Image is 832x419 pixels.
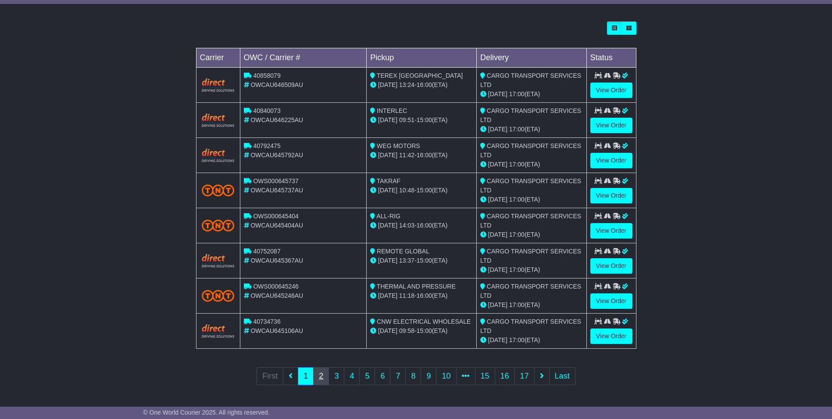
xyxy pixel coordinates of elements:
[202,290,235,302] img: TNT_Domestic.png
[313,367,329,385] a: 2
[480,160,583,169] div: (ETA)
[509,90,525,98] span: 17:00
[495,367,515,385] a: 16
[202,113,235,126] img: Direct.png
[250,222,303,229] span: OWCAU645404AU
[390,367,406,385] a: 7
[514,367,535,385] a: 17
[253,213,299,220] span: OWS000645404
[202,148,235,162] img: Direct.png
[590,153,632,168] a: View Order
[480,142,581,159] span: CARGO TRANSPORT SERVICES LTD
[377,142,420,149] span: WEG MOTORS
[509,266,525,273] span: 17:00
[399,222,414,229] span: 14:03
[378,222,397,229] span: [DATE]
[378,257,397,264] span: [DATE]
[202,78,235,91] img: Direct.png
[509,126,525,133] span: 17:00
[329,367,344,385] a: 3
[590,329,632,344] a: View Order
[377,248,429,255] span: REMOTE GLOBAL
[590,188,632,203] a: View Order
[590,293,632,309] a: View Order
[417,292,432,299] span: 16:00
[202,220,235,231] img: TNT_Domestic.png
[250,187,303,194] span: OWCAU645737AU
[417,257,432,264] span: 15:00
[250,81,303,88] span: OWCAU646509AU
[399,187,414,194] span: 10:48
[590,118,632,133] a: View Order
[405,367,421,385] a: 8
[253,72,280,79] span: 40858079
[480,265,583,275] div: (ETA)
[436,367,456,385] a: 10
[378,327,397,334] span: [DATE]
[202,184,235,196] img: TNT_Domestic.png
[399,81,414,88] span: 13:24
[480,107,581,123] span: CARGO TRANSPORT SERVICES LTD
[480,177,581,194] span: CARGO TRANSPORT SERVICES LTD
[417,116,432,123] span: 15:00
[298,367,314,385] a: 1
[549,367,575,385] a: Last
[399,116,414,123] span: 09:51
[399,257,414,264] span: 13:37
[417,152,432,159] span: 16:00
[480,90,583,99] div: (ETA)
[586,48,636,68] td: Status
[590,223,632,238] a: View Order
[480,213,581,229] span: CARGO TRANSPORT SERVICES LTD
[480,336,583,345] div: (ETA)
[399,327,414,334] span: 09:58
[250,116,303,123] span: OWCAU646225AU
[421,367,436,385] a: 9
[344,367,360,385] a: 4
[480,230,583,239] div: (ETA)
[378,187,397,194] span: [DATE]
[378,152,397,159] span: [DATE]
[378,292,397,299] span: [DATE]
[377,72,463,79] span: TEREX [GEOGRAPHIC_DATA]
[488,336,507,343] span: [DATE]
[480,248,581,264] span: CARGO TRANSPORT SERVICES LTD
[370,116,473,125] div: - (ETA)
[399,152,414,159] span: 11:42
[509,301,525,308] span: 17:00
[590,83,632,98] a: View Order
[250,152,303,159] span: OWCAU645792AU
[480,300,583,310] div: (ETA)
[376,213,400,220] span: ALL-RIG
[370,256,473,265] div: - (ETA)
[196,48,240,68] td: Carrier
[370,151,473,160] div: - (ETA)
[488,196,507,203] span: [DATE]
[250,327,303,334] span: OWCAU645106AU
[250,257,303,264] span: OWCAU645367AU
[377,318,471,325] span: CNW ELECTRICAL WHOLESALE
[399,292,414,299] span: 11:18
[378,81,397,88] span: [DATE]
[253,177,299,184] span: OWS000645737
[253,107,280,114] span: 40840073
[377,107,407,114] span: INTERLEC
[480,72,581,88] span: CARGO TRANSPORT SERVICES LTD
[377,283,456,290] span: THERMAL AND PRESSURE
[417,187,432,194] span: 15:00
[509,231,525,238] span: 17:00
[480,283,581,299] span: CARGO TRANSPORT SERVICES LTD
[476,48,586,68] td: Delivery
[370,326,473,336] div: - (ETA)
[480,318,581,334] span: CARGO TRANSPORT SERVICES LTD
[378,116,397,123] span: [DATE]
[417,81,432,88] span: 16:00
[475,367,495,385] a: 15
[367,48,477,68] td: Pickup
[509,336,525,343] span: 17:00
[488,90,507,98] span: [DATE]
[509,161,525,168] span: 17:00
[375,367,390,385] a: 6
[370,221,473,230] div: - (ETA)
[590,258,632,274] a: View Order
